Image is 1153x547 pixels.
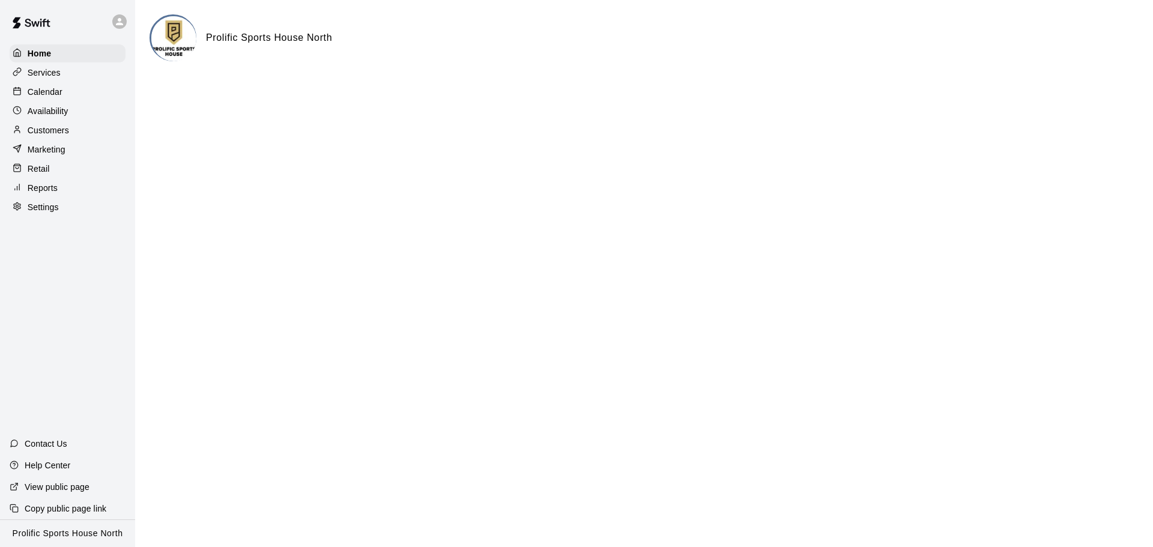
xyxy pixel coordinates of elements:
p: Marketing [28,144,65,156]
a: Settings [10,198,126,216]
p: Copy public page link [25,503,106,515]
p: Reports [28,182,58,194]
p: Availability [28,105,68,117]
h6: Prolific Sports House North [206,30,332,46]
p: Customers [28,124,69,136]
p: Help Center [25,459,70,471]
a: Reports [10,179,126,197]
p: Prolific Sports House North [13,527,123,540]
a: Services [10,64,126,82]
a: Availability [10,102,126,120]
p: Home [28,47,52,59]
img: Prolific Sports House North logo [151,16,196,61]
p: Calendar [28,86,62,98]
p: Contact Us [25,438,67,450]
p: Services [28,67,61,79]
a: Calendar [10,83,126,101]
a: Customers [10,121,126,139]
a: Home [10,44,126,62]
a: Marketing [10,141,126,159]
p: Settings [28,201,59,213]
a: Retail [10,160,126,178]
p: View public page [25,481,89,493]
p: Retail [28,163,50,175]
